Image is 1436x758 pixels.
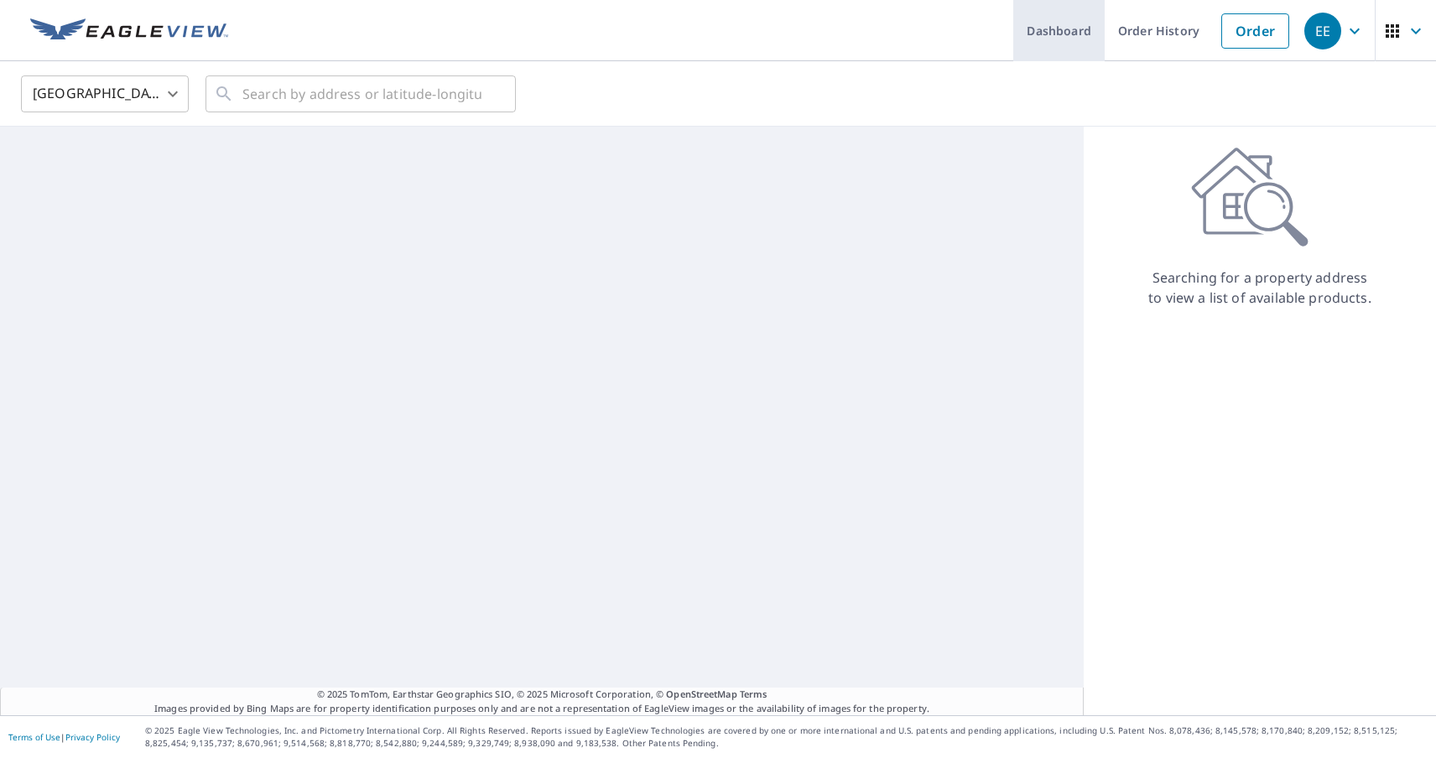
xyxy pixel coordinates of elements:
a: Terms [740,688,767,700]
a: Order [1221,13,1289,49]
div: EE [1304,13,1341,49]
img: EV Logo [30,18,228,44]
a: Privacy Policy [65,731,120,743]
div: [GEOGRAPHIC_DATA] [21,70,189,117]
p: | [8,732,120,742]
input: Search by address or latitude-longitude [242,70,481,117]
p: Searching for a property address to view a list of available products. [1147,267,1372,308]
a: OpenStreetMap [666,688,736,700]
a: Terms of Use [8,731,60,743]
p: © 2025 Eagle View Technologies, Inc. and Pictometry International Corp. All Rights Reserved. Repo... [145,724,1428,750]
span: © 2025 TomTom, Earthstar Geographics SIO, © 2025 Microsoft Corporation, © [317,688,767,702]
